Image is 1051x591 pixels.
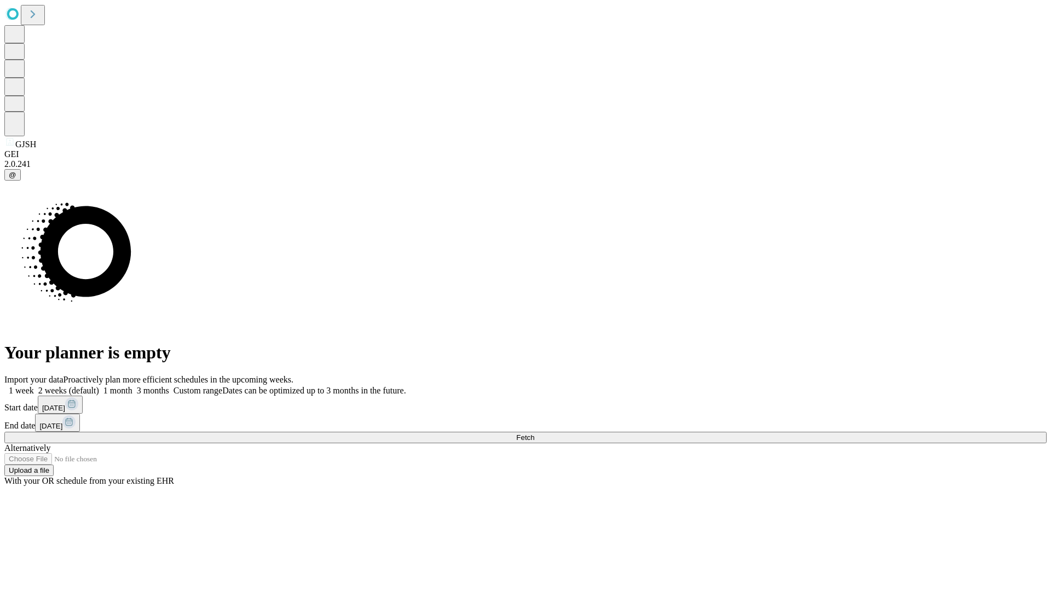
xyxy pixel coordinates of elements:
button: [DATE] [35,414,80,432]
button: [DATE] [38,396,83,414]
span: Fetch [516,433,534,442]
span: [DATE] [39,422,62,430]
span: Proactively plan more efficient schedules in the upcoming weeks. [63,375,293,384]
button: Fetch [4,432,1047,443]
span: Alternatively [4,443,50,453]
span: [DATE] [42,404,65,412]
button: Upload a file [4,465,54,476]
div: GEI [4,149,1047,159]
span: @ [9,171,16,179]
span: Custom range [174,386,222,395]
span: Dates can be optimized up to 3 months in the future. [222,386,406,395]
span: Import your data [4,375,63,384]
div: 2.0.241 [4,159,1047,169]
h1: Your planner is empty [4,343,1047,363]
div: Start date [4,396,1047,414]
span: 2 weeks (default) [38,386,99,395]
span: 1 month [103,386,132,395]
button: @ [4,169,21,181]
span: GJSH [15,140,36,149]
span: With your OR schedule from your existing EHR [4,476,174,485]
span: 3 months [137,386,169,395]
span: 1 week [9,386,34,395]
div: End date [4,414,1047,432]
